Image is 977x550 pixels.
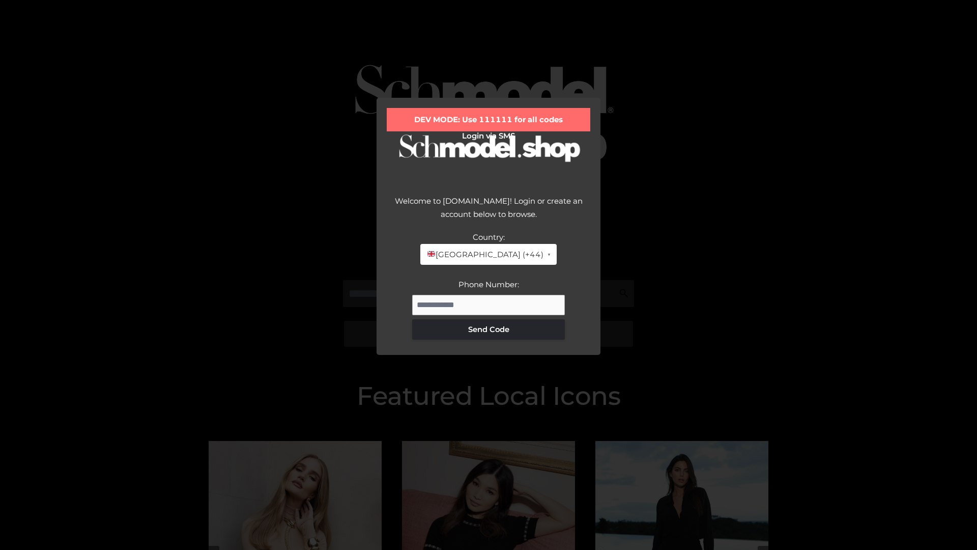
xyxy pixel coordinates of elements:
[427,250,435,258] img: 🇬🇧
[387,195,590,231] div: Welcome to [DOMAIN_NAME]! Login or create an account below to browse.
[426,248,543,261] span: [GEOGRAPHIC_DATA] (+44)
[458,280,519,289] label: Phone Number:
[412,319,565,340] button: Send Code
[473,232,505,242] label: Country:
[387,108,590,131] div: DEV MODE: Use 111111 for all codes
[387,131,590,141] h2: Login via SMS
